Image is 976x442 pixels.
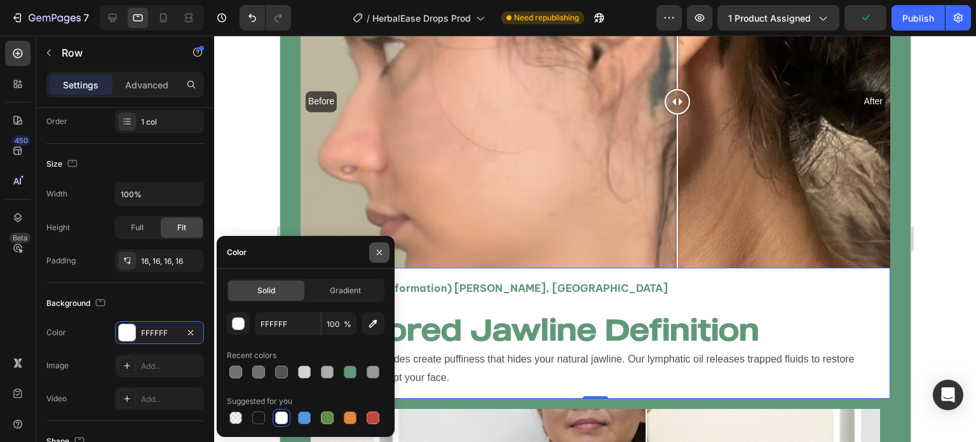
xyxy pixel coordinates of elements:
div: Size [46,156,80,173]
div: After [581,55,605,76]
span: HerbalEase Drops Prod [372,11,471,25]
div: Height [46,222,70,233]
p: Clogged lymph nodes create puffiness that hides your natural jawline. Our lymphatic oil releases ... [32,315,599,352]
div: Suggested for you [227,396,292,407]
input: Auto [116,183,203,205]
p: 7 [83,10,89,25]
span: Solid [257,285,275,296]
p: Settings [63,78,98,92]
div: Add... [141,394,201,405]
h2: Restored Jawline Definition [30,273,600,314]
div: Publish [902,11,934,25]
span: / [367,11,370,25]
p: Row [62,45,170,60]
div: Undo/Redo [240,5,291,31]
span: Gradient [330,285,361,296]
span: Fit [177,222,186,233]
button: 7 [5,5,95,31]
div: 450 [12,135,30,146]
div: Image [46,360,69,371]
div: Width [46,188,67,200]
div: Beta [10,233,30,243]
div: Color [46,327,66,338]
button: 1 product assigned [717,5,839,31]
div: Order [46,116,67,127]
div: Video [46,393,67,404]
div: Padding [46,255,76,266]
iframe: To enrich screen reader interactions, please activate Accessibility in Grammarly extension settings [280,36,911,442]
div: Open Intercom Messenger [933,380,963,410]
div: 1 col [141,116,201,128]
span: Full [131,222,144,233]
div: FFFFFF [141,328,178,339]
div: Recent colors [227,350,276,361]
span: % [344,319,351,330]
div: Background [46,295,108,312]
div: 16, 16, 16, 16 [141,256,201,267]
input: Eg: FFFFFF [255,312,321,335]
div: Add... [141,361,201,372]
div: Row [36,214,57,226]
p: (25 Week Transformation) [PERSON_NAME], [GEOGRAPHIC_DATA] [32,244,599,262]
button: Publish [891,5,945,31]
span: 1 product assigned [728,11,811,25]
span: Need republishing [514,12,579,24]
p: Advanced [125,78,168,92]
div: Color [227,247,247,258]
